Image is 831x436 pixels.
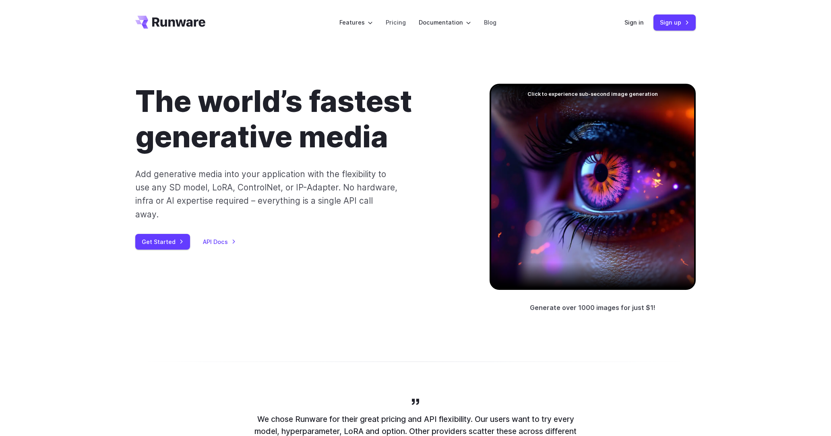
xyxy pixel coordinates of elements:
[653,14,696,30] a: Sign up
[339,18,373,27] label: Features
[419,18,471,27] label: Documentation
[530,303,655,313] p: Generate over 1000 images for just $1!
[135,84,464,155] h1: The world’s fastest generative media
[484,18,496,27] a: Blog
[624,18,644,27] a: Sign in
[135,167,398,221] p: Add generative media into your application with the flexibility to use any SD model, LoRA, Contro...
[135,16,205,29] a: Go to /
[203,237,236,246] a: API Docs
[386,18,406,27] a: Pricing
[135,234,190,250] a: Get Started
